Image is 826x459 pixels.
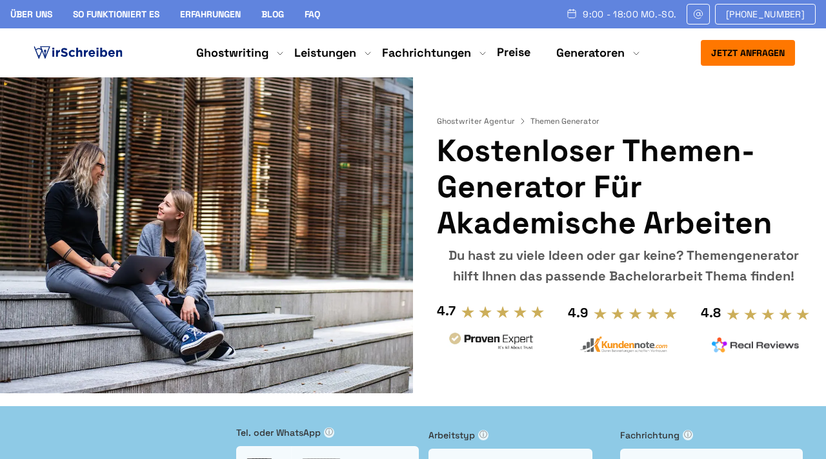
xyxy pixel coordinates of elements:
img: Email [692,9,704,19]
img: stars [461,305,545,319]
a: Über uns [10,8,52,20]
span: ⓘ [478,430,489,440]
a: [PHONE_NUMBER] [715,4,816,24]
img: stars [726,308,811,322]
img: logo ghostwriter-österreich [31,43,125,63]
span: 9:00 - 18:00 Mo.-So. [583,9,676,19]
a: So funktioniert es [73,8,159,20]
div: 4.7 [437,300,456,321]
label: Tel. oder WhatsApp [236,425,418,440]
a: Blog [261,8,284,20]
a: Erfahrungen [180,8,241,20]
div: 4.9 [568,302,588,323]
img: provenexpert [447,331,535,355]
a: Ghostwriter Agentur [437,116,528,126]
a: Ghostwriting [196,45,268,61]
a: Fachrichtungen [382,45,471,61]
a: Preise [497,44,530,59]
a: Generatoren [556,45,625,61]
img: realreviews [712,337,800,353]
span: Themen Generator [530,116,599,126]
img: kundennote [579,336,667,353]
a: FAQ [305,8,320,20]
label: Fachrichtung [620,428,802,442]
span: ⓘ [683,430,693,440]
label: Arbeitstyp [428,428,610,442]
h1: Kostenloser Themen-Generator für akademische Arbeiten [437,133,811,241]
img: Schedule [566,8,578,19]
button: Jetzt anfragen [701,40,795,66]
div: Du hast zu viele Ideen oder gar keine? Themengenerator hilft Ihnen das passende Bachelorarbeit Th... [437,245,811,286]
span: ⓘ [324,427,334,438]
div: 4.8 [701,302,721,323]
img: stars [593,307,678,321]
a: Leistungen [294,45,356,61]
span: [PHONE_NUMBER] [726,9,805,19]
